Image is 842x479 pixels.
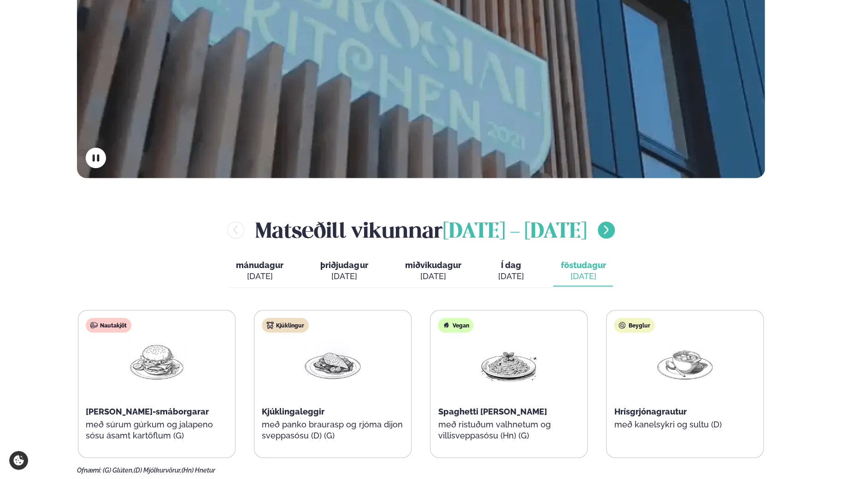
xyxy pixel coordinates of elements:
[266,321,274,329] img: chicken.svg
[490,256,531,286] button: Í dag [DATE]
[560,271,606,282] div: [DATE]
[614,419,756,430] p: með kanelsykri og sultu (D)
[127,340,186,383] img: Hamburger.png
[320,271,368,282] div: [DATE]
[103,467,134,474] span: (G) Glúten,
[397,256,468,286] button: miðvikudagur [DATE]
[442,321,450,329] img: Vegan.svg
[236,260,283,270] span: mánudagur
[498,271,524,282] div: [DATE]
[320,260,368,270] span: þriðjudagur
[255,215,587,245] h2: Matseðill vikunnar
[134,467,182,474] span: (D) Mjólkurvörur,
[236,271,283,282] div: [DATE]
[598,222,615,239] button: menu-btn-right
[479,340,538,383] img: Spagetti.png
[655,340,714,383] img: Soup.png
[405,271,461,282] div: [DATE]
[86,419,228,441] p: með súrum gúrkum og jalapeno sósu ásamt kartöflum (G)
[405,260,461,270] span: miðvikudagur
[262,407,324,416] span: Kjúklingaleggir
[182,467,215,474] span: (Hn) Hnetur
[262,318,309,333] div: Kjúklingur
[614,318,654,333] div: Beyglur
[86,407,209,416] span: [PERSON_NAME]-smáborgarar
[303,340,362,383] img: Chicken-breast.png
[618,321,626,329] img: bagle-new-16px.svg
[560,260,606,270] span: föstudagur
[438,407,547,416] span: Spaghetti [PERSON_NAME]
[498,260,524,271] span: Í dag
[77,467,101,474] span: Ofnæmi:
[614,407,686,416] span: Hrísgrjónagrautur
[438,419,580,441] p: með ristuðum valhnetum og villisveppasósu (Hn) (G)
[227,222,244,239] button: menu-btn-left
[443,222,587,242] span: [DATE] - [DATE]
[90,321,98,329] img: beef.svg
[86,318,131,333] div: Nautakjöt
[438,318,473,333] div: Vegan
[262,419,404,441] p: með panko braurasp og rjóma dijon sveppasósu (D) (G)
[229,256,291,286] button: mánudagur [DATE]
[553,256,613,286] button: föstudagur [DATE]
[313,256,375,286] button: þriðjudagur [DATE]
[9,451,28,470] a: Cookie settings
